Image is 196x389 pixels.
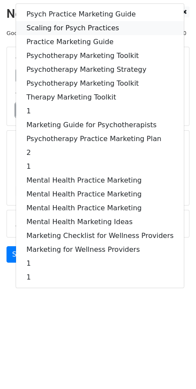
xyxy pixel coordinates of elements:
[16,63,184,77] a: Psychotherapy Marketing Strategy
[16,7,184,21] a: Psych Practice Marketing Guide
[7,246,35,263] a: Send
[153,347,196,389] iframe: Chat Widget
[16,160,184,174] a: 1
[16,257,184,270] a: 1
[16,90,184,104] a: Therapy Marketing Toolkit
[16,104,184,118] a: 1
[16,243,184,257] a: Marketing for Wellness Providers
[16,118,184,132] a: Marketing Guide for Psychotherapists
[7,30,114,36] small: Google Sheet:
[16,229,184,243] a: Marketing Checklist for Wellness Providers
[16,146,184,160] a: 2
[16,21,184,35] a: Scaling for Psych Practices
[7,6,189,21] h2: New Campaign
[16,215,184,229] a: Mental Health Marketing Ideas
[16,174,184,187] a: Mental Health Practice Marketing
[16,49,184,63] a: Psychotherapy Marketing Toolkit
[16,35,184,49] a: Practice Marketing Guide
[16,132,184,146] a: Psychotherapy Practice Marketing Plan
[16,187,184,201] a: Mental Health Practice Marketing
[16,270,184,284] a: 1
[16,201,184,215] a: Mental Health Practice Marketing
[16,77,184,90] a: Psychotherapy Marketing Toolkit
